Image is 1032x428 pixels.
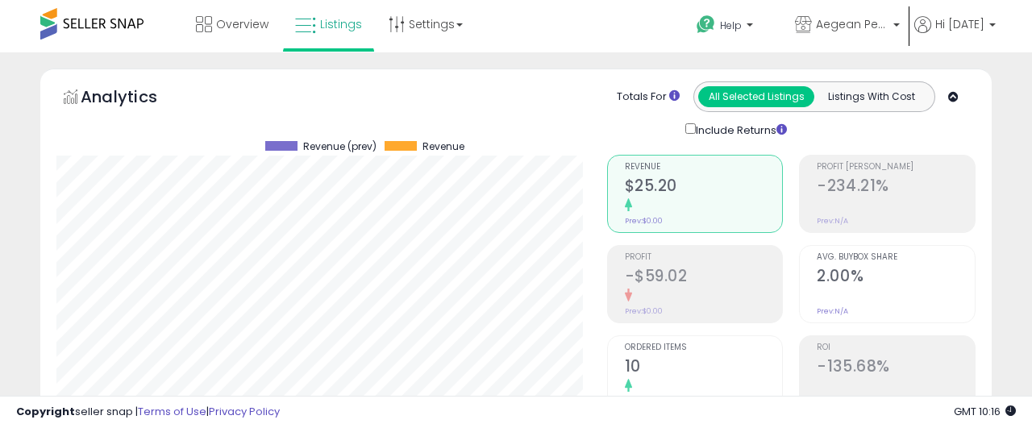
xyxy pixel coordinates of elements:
h2: 2.00% [817,267,975,289]
span: Listings [320,16,362,32]
small: Prev: $0.00 [625,216,663,226]
span: 2025-08-12 10:16 GMT [954,404,1016,419]
div: Totals For [617,89,680,105]
span: Revenue [625,163,783,172]
h2: $25.20 [625,177,783,198]
span: Overview [216,16,268,32]
span: Help [720,19,742,32]
div: Include Returns [673,120,806,139]
h2: 10 [625,357,783,379]
a: Hi [DATE] [914,16,996,52]
a: Help [684,2,780,52]
button: All Selected Listings [698,86,814,107]
h2: -234.21% [817,177,975,198]
span: Profit [625,253,783,262]
h5: Analytics [81,85,189,112]
strong: Copyright [16,404,75,419]
div: seller snap | | [16,405,280,420]
a: Terms of Use [138,404,206,419]
button: Listings With Cost [814,86,930,107]
span: Profit [PERSON_NAME] [817,163,975,172]
span: Hi [DATE] [935,16,984,32]
h2: -135.68% [817,357,975,379]
a: Privacy Policy [209,404,280,419]
span: Revenue (prev) [303,141,377,152]
h2: -$59.02 [625,267,783,289]
small: Prev: N/A [817,306,848,316]
span: Aegean Pearl [816,16,888,32]
span: ROI [817,343,975,352]
small: Prev: $0.00 [625,306,663,316]
span: Revenue [422,141,464,152]
small: Prev: N/A [817,216,848,226]
i: Get Help [696,15,716,35]
span: Avg. Buybox Share [817,253,975,262]
span: Ordered Items [625,343,783,352]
